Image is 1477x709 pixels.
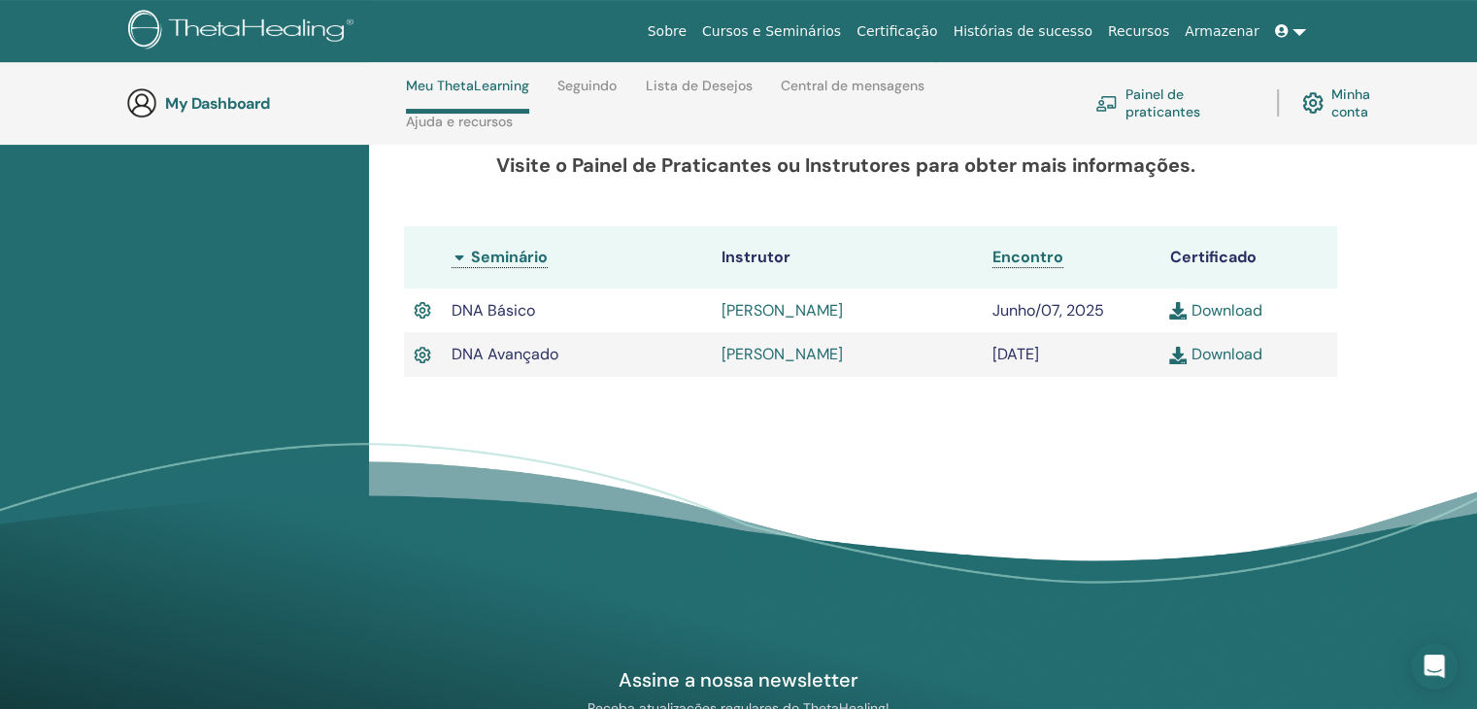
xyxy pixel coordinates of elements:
[452,300,535,321] span: DNA Básico
[414,298,431,323] img: Active Certificate
[1177,14,1266,50] a: Armazenar
[496,152,1195,178] b: Visite o Painel de Praticantes ou Instrutores para obter mais informações.
[983,332,1160,377] td: [DATE]
[557,78,617,109] a: Seguindo
[1169,302,1187,320] img: download.svg
[722,300,843,321] a: [PERSON_NAME]
[165,94,359,113] h3: My Dashboard
[640,14,694,50] a: Sobre
[1169,347,1187,364] img: download.svg
[694,14,849,50] a: Cursos e Seminários
[1411,643,1458,690] div: Open Intercom Messenger
[983,288,1160,333] td: Junho/07, 2025
[515,667,963,692] h4: Assine a nossa newsletter
[406,78,529,114] a: Meu ThetaLearning
[126,87,157,118] img: generic-user-icon.jpg
[992,247,1063,267] span: Encontro
[722,344,843,364] a: [PERSON_NAME]
[1169,300,1261,321] a: Download
[1302,82,1406,124] a: Minha conta
[946,14,1100,50] a: Histórias de sucesso
[992,247,1063,268] a: Encontro
[1095,82,1254,124] a: Painel de praticantes
[128,10,360,53] img: logo.png
[1302,87,1324,118] img: cog.svg
[414,343,431,368] img: Active Certificate
[406,114,513,145] a: Ajuda e recursos
[1169,344,1261,364] a: Download
[1100,14,1177,50] a: Recursos
[849,14,945,50] a: Certificação
[781,78,924,109] a: Central de mensagens
[1159,226,1337,288] th: Certificado
[646,78,753,109] a: Lista de Desejos
[712,226,983,288] th: Instrutor
[452,344,558,364] span: DNA Avançado
[1095,95,1118,112] img: chalkboard-teacher.svg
